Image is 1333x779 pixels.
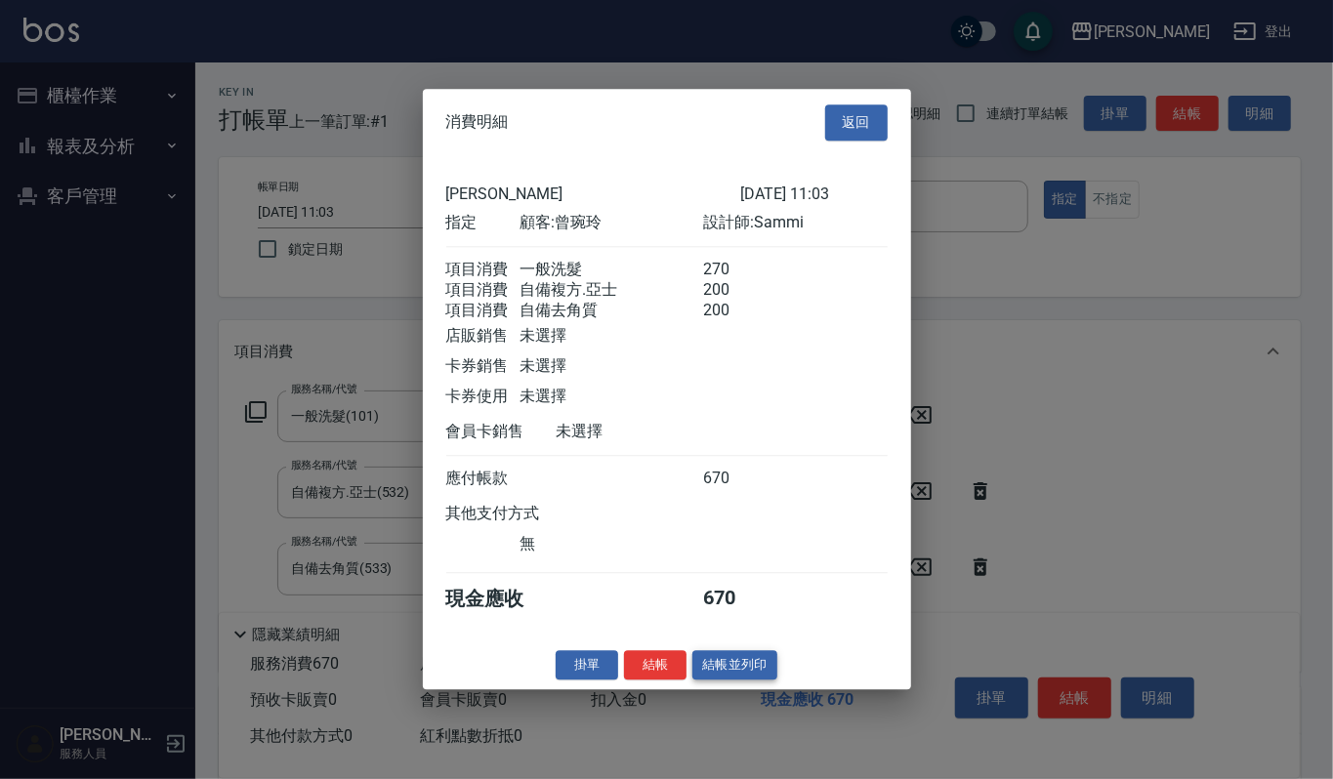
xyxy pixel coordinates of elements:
div: 應付帳款 [446,469,520,489]
button: 返回 [825,104,888,141]
div: [PERSON_NAME] [446,184,740,203]
div: 會員卡銷售 [446,422,557,442]
div: 其他支付方式 [446,504,594,524]
div: 卡券使用 [446,387,520,407]
span: 消費明細 [446,113,509,133]
div: 一般洗髮 [520,260,703,280]
button: 結帳並列印 [692,650,777,680]
div: 未選擇 [520,356,703,377]
div: 未選擇 [557,422,740,442]
div: 未選擇 [520,326,703,347]
div: 現金應收 [446,586,557,612]
div: 項目消費 [446,301,520,321]
div: 未選擇 [520,387,703,407]
div: 270 [703,260,776,280]
div: 卡券銷售 [446,356,520,377]
div: [DATE] 11:03 [740,184,888,203]
div: 項目消費 [446,260,520,280]
div: 自備複方.亞士 [520,280,703,301]
div: 指定 [446,213,520,233]
div: 店販銷售 [446,326,520,347]
div: 670 [703,469,776,489]
div: 200 [703,301,776,321]
button: 掛單 [556,650,618,680]
div: 設計師: Sammi [703,213,887,233]
button: 結帳 [624,650,687,680]
div: 顧客: 曾琬玲 [520,213,703,233]
div: 自備去角質 [520,301,703,321]
div: 200 [703,280,776,301]
div: 項目消費 [446,280,520,301]
div: 無 [520,534,703,554]
div: 670 [703,586,776,612]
